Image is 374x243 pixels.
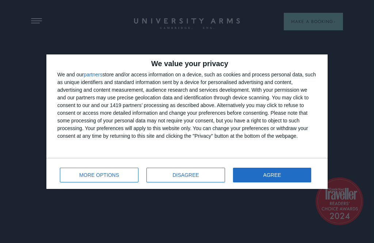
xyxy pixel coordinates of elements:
div: We and our store and/or access information on a device, such as cookies and process personal data... [57,71,317,140]
span: MORE OPTIONS [79,172,119,178]
span: DISAGREE [173,172,199,178]
button: MORE OPTIONS [60,168,138,182]
h2: We value your privacy [57,60,317,67]
button: partners [84,72,102,77]
button: DISAGREE [146,168,225,182]
button: AGREE [233,168,311,182]
div: qc-cmp2-ui [46,54,328,189]
span: AGREE [263,172,281,178]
